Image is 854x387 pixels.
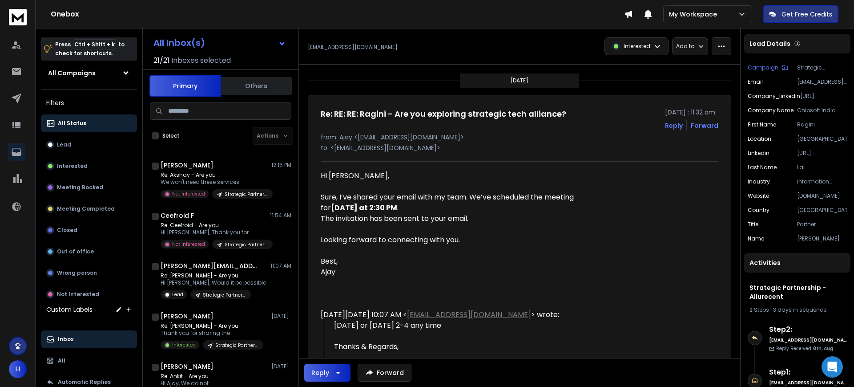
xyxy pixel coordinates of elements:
p: to: <[EMAIL_ADDRESS][DOMAIN_NAME]> [321,143,718,152]
p: Inbox [58,336,73,343]
p: Not Interested [172,241,205,248]
p: [DATE] [511,77,528,84]
div: Sure, I’ve shared your email with my team. We’ve scheduled the meeting for . [321,192,580,213]
p: All [58,357,65,364]
p: Strategic Partnership - Allurecent [225,241,267,248]
span: 21 / 21 [153,55,169,66]
h1: [PERSON_NAME] [161,362,213,371]
p: Strategic Partnership - Allurecent [225,191,267,198]
button: Inbox [41,330,137,348]
p: Re: Ankit - Are you [161,373,267,380]
p: Strategic Partnership - Allurecent [215,342,258,349]
button: Out of office [41,243,137,261]
p: industry [748,178,770,185]
p: Lal [797,164,847,171]
button: Reply [665,121,683,130]
p: information technology & services [797,178,847,185]
p: Campaign [748,64,778,71]
p: [PERSON_NAME] [797,235,847,242]
p: Meeting Completed [57,205,115,212]
p: Company Name [748,107,794,114]
h1: Strategic Partnership - Allurecent [749,283,845,301]
p: Lead Details [749,39,790,48]
p: Get Free Credits [781,10,832,19]
button: Meeting Booked [41,179,137,196]
button: Reply [304,364,350,382]
label: Select [162,132,180,139]
p: Re: Ceefroid - Are you [161,222,267,229]
div: | [749,306,845,314]
p: company_linkedin [748,93,800,100]
p: 12:15 PM [271,162,291,169]
p: Meeting Booked [57,184,103,191]
p: We won't need these services [161,179,267,186]
h6: [EMAIL_ADDRESS][DOMAIN_NAME] [769,337,847,343]
button: Interested [41,157,137,175]
p: My Workspace [669,10,721,19]
p: location [748,135,771,143]
p: website [748,192,769,200]
p: Re: Akshay - Are you [161,171,267,179]
span: [DATE] or [DATE] 2-4 any time [334,320,441,330]
p: Re: [PERSON_NAME] - Are you [161,272,266,279]
p: Not Interested [57,291,99,298]
p: Interested [172,342,196,348]
img: logo [9,9,27,25]
p: country [748,207,769,214]
h1: All Campaigns [48,69,96,77]
p: Email [748,78,763,86]
p: Interested [624,43,650,50]
h6: [EMAIL_ADDRESS][DOMAIN_NAME] [769,379,847,386]
p: [GEOGRAPHIC_DATA] [797,135,847,143]
p: Closed [57,227,77,234]
p: name [748,235,764,242]
p: Interested [57,163,88,170]
span: 3 days in sequence [773,306,826,314]
p: from: Ajay <[EMAIL_ADDRESS][DOMAIN_NAME]> [321,133,718,142]
button: Get Free Credits [763,5,838,23]
button: All Status [41,114,137,132]
p: 11:07 AM [270,262,291,269]
p: Ragini [797,121,847,128]
div: Looking forward to connecting with you. [321,235,580,245]
h1: [PERSON_NAME] [161,312,213,321]
span: 8th, Aug [813,345,833,352]
p: Wrong person [57,269,97,277]
p: [DOMAIN_NAME] [797,192,847,200]
button: Meeting Completed [41,200,137,218]
p: Strategic Partnership - Allurecent [797,64,847,71]
p: Strategic Partnership - Allurecent [203,292,246,298]
p: First Name [748,121,776,128]
div: Forward [691,121,718,130]
p: Thank you for sharing the [161,330,263,337]
p: [DATE] [271,313,291,320]
button: All Campaigns [41,64,137,82]
button: All [41,352,137,370]
p: [EMAIL_ADDRESS][DOMAIN_NAME] [308,44,398,51]
span: Ctrl + Shift + k [73,39,116,49]
h1: Re: RE: RE: Ragini - Are you exploring strategic tech alliance? [321,108,566,120]
p: Last Name [748,164,777,171]
div: Ajay [321,267,580,277]
div: [DATE][DATE] 10:07 AM < > wrote: [321,310,580,320]
p: [GEOGRAPHIC_DATA] [797,207,847,214]
p: 11:54 AM [270,212,291,219]
p: Reply Received [776,345,833,352]
p: Partner [797,221,847,228]
div: Reply [311,368,329,377]
div: Open Intercom Messenger [822,356,843,378]
p: [DATE] [271,363,291,370]
button: Closed [41,221,137,239]
h3: Inboxes selected [171,55,231,66]
h1: [PERSON_NAME][EMAIL_ADDRESS][DOMAIN_NAME] [161,261,258,270]
button: H [9,360,27,378]
p: Not Interested [172,191,205,197]
p: Press to check for shortcuts. [55,40,125,58]
button: All Inbox(s) [146,34,293,52]
h1: Ceefroid F [161,211,194,220]
p: Automatic Replies [58,379,111,386]
span: Thanks & Regards, [334,342,399,352]
button: Lead [41,136,137,154]
a: [EMAIL_ADDRESS][DOMAIN_NAME] [407,310,531,320]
